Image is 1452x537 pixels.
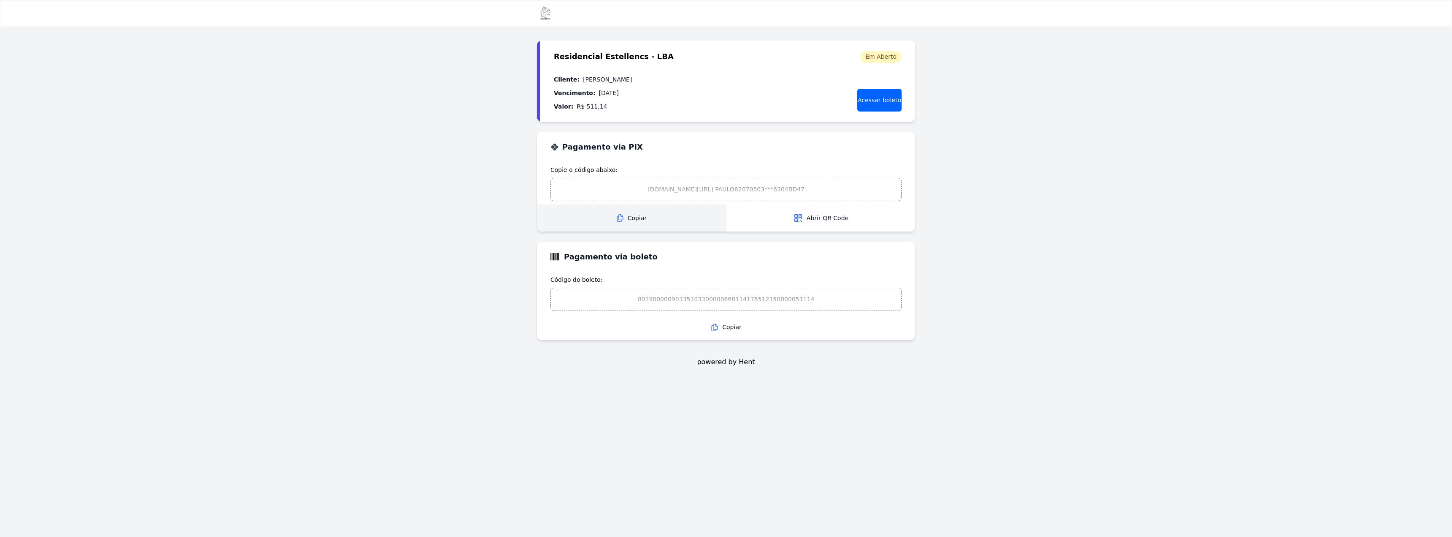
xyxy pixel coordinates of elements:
span: Copiar [537,214,726,223]
dt: Valor: [554,101,573,112]
dt: Cliente: [554,74,580,85]
dd: [DATE] [599,88,619,98]
h3: Pagamento via boleto [564,252,658,262]
a: Acessar boleto [857,89,902,112]
dd: R$ 511,14 [577,101,607,112]
span: Residencial Estellencs - LBA [554,51,674,64]
div: Em Aberto [860,51,902,63]
img: Captura%20de%20tela%202023-02-27%20143837.png [537,6,553,21]
span: Abrir QR Code [793,213,848,223]
dd: [PERSON_NAME] [583,74,632,85]
h3: Pagamento via PIX [562,142,643,152]
button: Copiar [537,314,915,340]
span: Copiar [537,323,915,332]
button: Copiar [537,204,726,232]
span: Código do boleto: [550,275,902,284]
dt: Vencimento: [554,88,596,98]
span: powered by Hent [697,357,755,367]
span: Copie o código abaixo: [550,166,902,174]
button: Abrir QR Code [726,204,915,232]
